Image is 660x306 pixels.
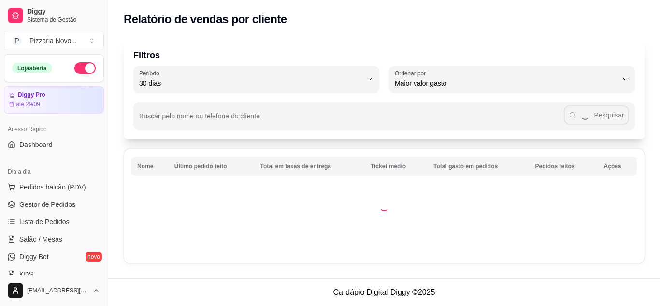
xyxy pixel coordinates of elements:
[4,197,104,212] a: Gestor de Pedidos
[4,279,104,302] button: [EMAIL_ADDRESS][DOMAIN_NAME]
[16,101,40,108] article: até 29/09
[29,36,77,45] div: Pizzaria Novo ...
[133,66,379,93] button: Período30 dias
[19,200,75,209] span: Gestor de Pedidos
[19,234,62,244] span: Salão / Mesas
[19,269,33,279] span: KDS
[4,164,104,179] div: Dia a dia
[19,217,70,227] span: Lista de Pedidos
[4,137,104,152] a: Dashboard
[27,16,100,24] span: Sistema de Gestão
[4,121,104,137] div: Acesso Rápido
[19,182,86,192] span: Pedidos balcão (PDV)
[139,69,162,77] label: Período
[4,249,104,264] a: Diggy Botnovo
[4,232,104,247] a: Salão / Mesas
[4,214,104,230] a: Lista de Pedidos
[18,91,45,99] article: Diggy Pro
[395,78,617,88] span: Maior valor gasto
[4,31,104,50] button: Select a team
[12,63,52,73] div: Loja aberta
[4,266,104,282] a: KDS
[139,115,564,125] input: Buscar pelo nome ou telefone do cliente
[27,287,88,294] span: [EMAIL_ADDRESS][DOMAIN_NAME]
[19,140,53,149] span: Dashboard
[139,78,362,88] span: 30 dias
[19,252,49,262] span: Diggy Bot
[27,7,100,16] span: Diggy
[12,36,22,45] span: P
[74,62,96,74] button: Alterar Status
[133,48,635,62] p: Filtros
[4,86,104,114] a: Diggy Proaté 29/09
[4,179,104,195] button: Pedidos balcão (PDV)
[389,66,635,93] button: Ordenar porMaior valor gasto
[124,12,287,27] h2: Relatório de vendas por cliente
[4,4,104,27] a: DiggySistema de Gestão
[108,278,660,306] footer: Cardápio Digital Diggy © 2025
[395,69,429,77] label: Ordenar por
[379,202,389,211] div: Loading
